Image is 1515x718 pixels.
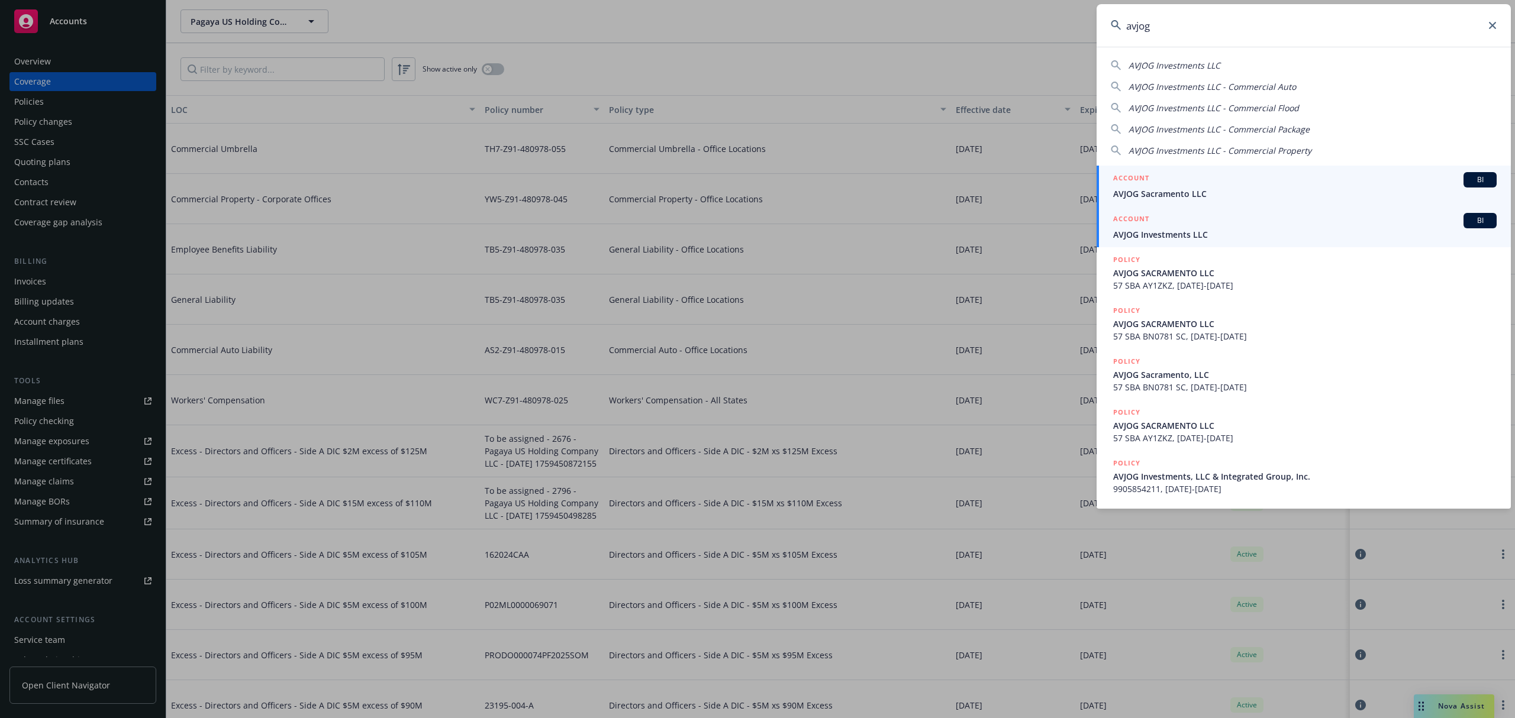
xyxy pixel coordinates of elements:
span: AVJOG Sacramento LLC [1113,187,1497,200]
span: AVJOG Investments, LLC & Integrated Group, Inc. [1113,470,1497,483]
span: AVJOG Sacramento, LLC [1113,368,1497,381]
span: BI [1468,215,1492,226]
span: AVJOG Investments LLC - Commercial Package [1129,124,1310,135]
span: BI [1468,174,1492,185]
span: AVJOG SACRAMENTO LLC [1113,419,1497,432]
input: Search... [1097,4,1511,47]
a: ACCOUNTBIAVJOG Investments LLC [1097,206,1511,247]
h5: ACCOUNT [1113,213,1149,227]
h5: POLICY [1113,305,1140,316]
h5: ACCOUNT [1113,172,1149,186]
span: AVJOG Investments LLC - Commercial Flood [1129,102,1299,114]
span: AVJOG Investments LLC - Commercial Property [1129,145,1311,156]
span: AVJOG Investments LLC [1113,228,1497,241]
a: POLICYAVJOG SACRAMENTO LLC57 SBA AY1ZKZ, [DATE]-[DATE] [1097,400,1511,451]
a: POLICYAVJOG Investments, LLC & Integrated Group, Inc.9905854211, [DATE]-[DATE] [1097,451,1511,502]
span: AVJOG SACRAMENTO LLC [1113,267,1497,279]
h5: POLICY [1113,355,1140,367]
span: 57 SBA BN0781 SC, [DATE]-[DATE] [1113,330,1497,342]
a: POLICYAVJOG SACRAMENTO LLC57 SBA AY1ZKZ, [DATE]-[DATE] [1097,247,1511,298]
h5: POLICY [1113,406,1140,418]
span: 57 SBA BN0781 SC, [DATE]-[DATE] [1113,381,1497,393]
span: AVJOG Investments LLC [1129,60,1220,71]
span: 57 SBA AY1ZKZ, [DATE]-[DATE] [1113,432,1497,444]
a: ACCOUNTBIAVJOG Sacramento LLC [1097,166,1511,206]
span: 57 SBA AY1ZKZ, [DATE]-[DATE] [1113,279,1497,292]
h5: POLICY [1113,254,1140,266]
span: AVJOG Investments LLC - Commercial Auto [1129,81,1296,92]
h5: POLICY [1113,457,1140,469]
span: AVJOG SACRAMENTO LLC [1113,318,1497,330]
span: 9905854211, [DATE]-[DATE] [1113,483,1497,495]
a: POLICYAVJOG Sacramento, LLC57 SBA BN0781 SC, [DATE]-[DATE] [1097,349,1511,400]
a: POLICYAVJOG SACRAMENTO LLC57 SBA BN0781 SC, [DATE]-[DATE] [1097,298,1511,349]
